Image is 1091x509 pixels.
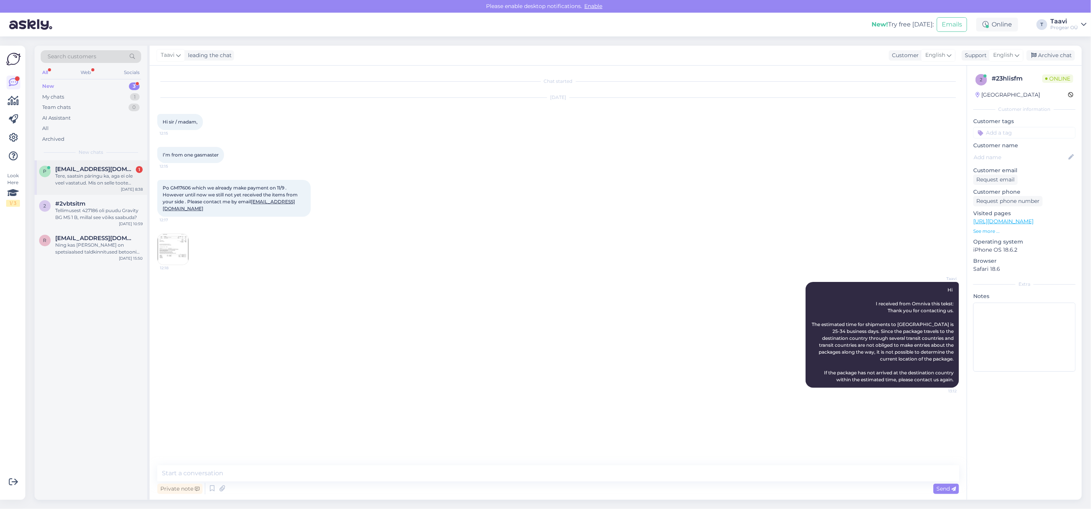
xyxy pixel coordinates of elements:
div: [GEOGRAPHIC_DATA] [976,91,1040,99]
div: All [42,125,49,132]
div: Archive chat [1027,50,1075,61]
span: pillelihannes@gmail.com [55,166,135,173]
p: Customer email [973,166,1076,175]
div: Look Here [6,172,20,207]
p: iPhone OS 18.6.2 [973,246,1076,254]
div: T [1037,19,1047,30]
span: r [43,237,47,243]
div: [DATE] [157,94,959,101]
p: Safari 18.6 [973,265,1076,273]
button: Emails [937,17,967,32]
div: Taavi [1050,18,1078,25]
span: Online [1042,74,1073,83]
span: Search customers [48,53,96,61]
b: New! [872,21,888,28]
div: New [42,82,54,90]
img: Askly Logo [6,52,21,66]
span: #2vbtsitm [55,200,86,207]
span: English [925,51,945,59]
span: 13:12 [928,388,957,394]
p: Browser [973,257,1076,265]
div: Customer [889,51,919,59]
span: 2 [44,203,46,209]
p: Customer tags [973,117,1076,125]
div: Private note [157,484,203,494]
div: My chats [42,93,64,101]
div: Request email [973,175,1018,185]
div: [DATE] 8:38 [121,186,143,192]
span: Taavi [161,51,175,59]
span: 2 [980,77,983,82]
div: 1 [130,93,140,101]
div: Tere, saatsin päringu ka, aga ei ole veel vastatud. Mis on selle toote tarneaeg? [URL][DOMAIN_NAME] [55,173,143,186]
div: Support [962,51,987,59]
span: p [43,168,47,174]
div: Ning kas [PERSON_NAME] on spetsiaalsed taldkinnitused betooni jaoks? [55,242,143,255]
a: TaaviProgear OÜ [1050,18,1086,31]
p: Customer name [973,142,1076,150]
span: reivohan@gmail.com [55,235,135,242]
span: Po GM17606 which we already make payment on 11/9 . However until now we still not yet received th... [163,185,299,211]
span: Enable [582,3,605,10]
div: AI Assistant [42,114,71,122]
p: Visited pages [973,209,1076,217]
div: 1 / 3 [6,200,20,207]
input: Add a tag [973,127,1076,138]
div: Request phone number [973,196,1043,206]
div: leading the chat [185,51,232,59]
div: # 23hlisfm [992,74,1042,83]
p: Customer phone [973,188,1076,196]
div: Archived [42,135,64,143]
span: 12:18 [160,265,189,271]
p: See more ... [973,228,1076,235]
div: Chat started [157,78,959,85]
span: Taavi [928,276,957,282]
span: Hi sir / madam, [163,119,198,125]
span: 12:15 [160,130,188,136]
div: Socials [122,68,141,77]
a: [URL][DOMAIN_NAME] [973,218,1033,225]
div: Progear OÜ [1050,25,1078,31]
div: 1 [136,166,143,173]
span: 12:17 [160,217,188,223]
div: Web [79,68,93,77]
span: Send [936,485,956,492]
div: Team chats [42,104,71,111]
div: Online [976,18,1018,31]
input: Add name [974,153,1067,161]
div: Try free [DATE]: [872,20,934,29]
div: Extra [973,281,1076,288]
p: Operating system [973,238,1076,246]
div: 3 [129,82,140,90]
span: I’m from one gasmaster [163,152,219,158]
img: Attachment [158,234,188,265]
div: 0 [129,104,140,111]
span: 12:15 [160,163,188,169]
div: All [41,68,49,77]
p: Notes [973,292,1076,300]
span: New chats [79,149,103,156]
div: Tellimusest 427186 oli puudu Gravity BG MS 1 B, millal see võiks saabuda? [55,207,143,221]
div: Customer information [973,106,1076,113]
div: [DATE] 15:50 [119,255,143,261]
span: English [993,51,1013,59]
div: [DATE] 10:59 [119,221,143,227]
